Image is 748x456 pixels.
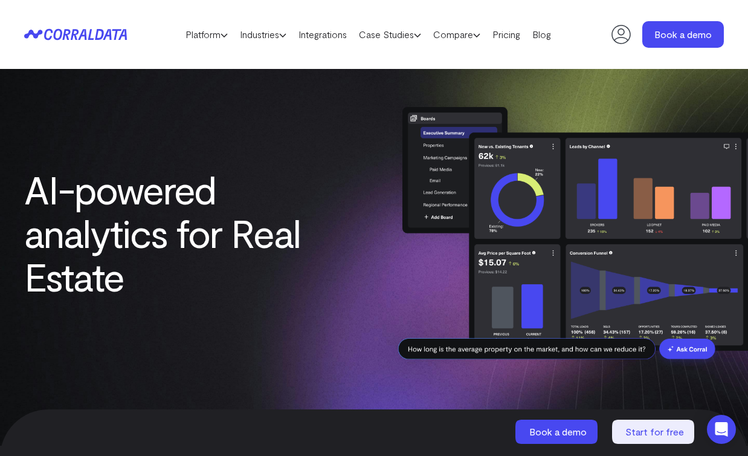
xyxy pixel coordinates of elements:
a: Pricing [486,25,526,44]
a: Integrations [292,25,353,44]
a: Case Studies [353,25,427,44]
h1: AI-powered analytics for Real Estate [24,168,350,298]
a: Industries [234,25,292,44]
a: Book a demo [515,420,600,444]
a: Book a demo [642,21,724,48]
div: Open Intercom Messenger [707,415,736,444]
span: Start for free [625,426,684,437]
a: Platform [179,25,234,44]
a: Blog [526,25,557,44]
a: Start for free [612,420,697,444]
span: Book a demo [529,426,587,437]
a: Compare [427,25,486,44]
